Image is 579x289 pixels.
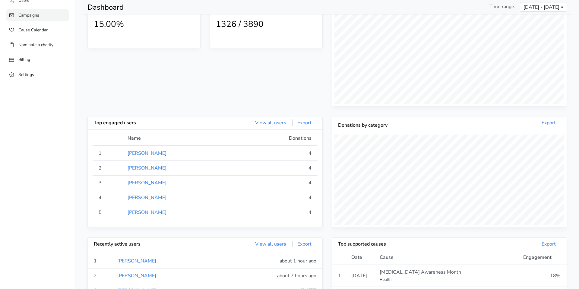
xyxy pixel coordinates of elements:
a: Campaigns [6,9,69,21]
td: about 1 hour ago [223,254,322,268]
td: 4 [93,190,124,205]
h1: 1326 / 3890 [216,19,316,30]
th: Engagement [520,254,567,265]
h1: Dashboard [87,3,323,12]
td: 18% [520,265,567,287]
h5: Top engaged users [94,120,205,126]
a: [PERSON_NAME] [117,258,156,264]
h5: Recently active users [94,241,205,247]
h5: Top supported causes [338,241,449,247]
a: Export [537,119,561,126]
td: 5 [93,205,124,220]
a: [PERSON_NAME] [128,179,166,186]
a: [PERSON_NAME] [128,165,166,171]
a: Export [537,241,561,247]
a: Billing [6,54,69,65]
a: View all users [250,119,291,126]
a: Nominate a charity [6,39,69,51]
td: 1 [88,254,114,268]
span: Billing [18,57,30,62]
th: Donations [238,135,318,146]
span: Nominate a charity [18,42,53,48]
th: Name [124,135,238,146]
td: [MEDICAL_DATA] Awareness Month [376,265,520,287]
td: 4 [238,161,318,176]
span: Settings [18,71,34,77]
a: [PERSON_NAME] [117,272,156,279]
th: Cause [376,254,520,265]
span: [DATE] - [DATE] [524,4,559,11]
h1: 15.00% [94,19,194,30]
a: [PERSON_NAME] [128,209,166,216]
a: Settings [6,69,69,81]
td: 2 [88,268,114,283]
td: 4 [238,176,318,190]
span: Campaigns [18,12,39,18]
td: 3 [93,176,124,190]
a: [PERSON_NAME] [128,194,166,201]
h5: Donations by category [338,122,449,128]
a: Export [292,119,316,126]
a: [PERSON_NAME] [128,150,166,157]
td: 4 [238,205,318,220]
td: 2 [93,161,124,176]
span: Health [380,277,391,282]
th: Date [348,254,376,265]
td: 4 [238,190,318,205]
span: Cause Calendar [18,27,48,33]
td: 1 [93,146,124,161]
td: about 7 hours ago [223,268,322,283]
a: View all users [250,241,291,247]
a: Export [292,241,316,247]
td: 1 [332,265,348,287]
span: Time range: [489,3,515,10]
td: 4 [238,146,318,161]
td: [DATE] [348,265,376,287]
a: Cause Calendar [6,24,69,36]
